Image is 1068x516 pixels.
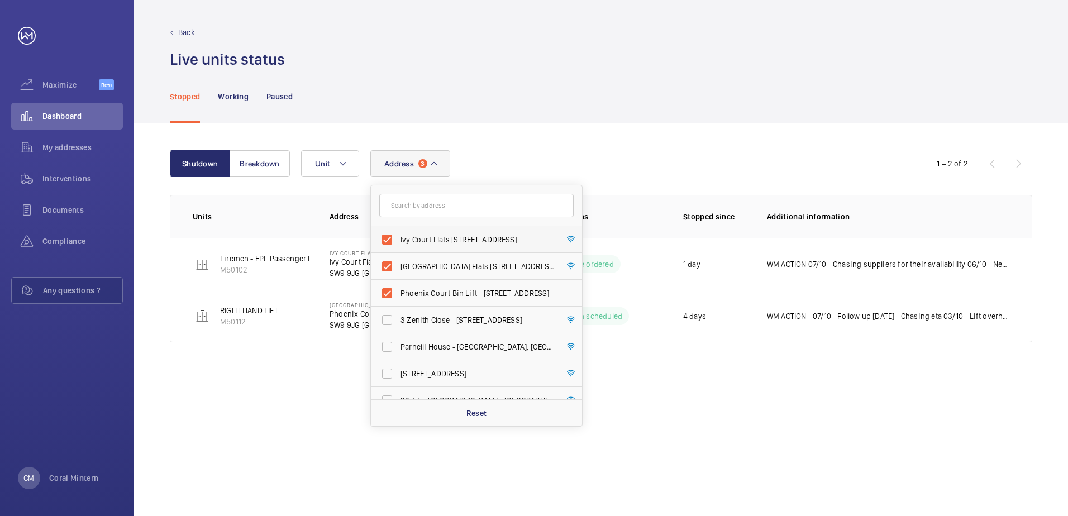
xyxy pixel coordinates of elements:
[220,264,359,275] p: M50102
[170,49,285,70] h1: Live units status
[683,259,700,270] p: 1 day
[220,253,359,264] p: Firemen - EPL Passenger Lift Flats 66-77
[301,150,359,177] button: Unit
[401,288,554,299] span: Phoenix Court Bin Lift - [STREET_ADDRESS]
[330,211,488,222] p: Address
[99,79,114,90] span: Beta
[683,211,749,222] p: Stopped since
[401,314,554,326] span: 3 Zenith Close - [STREET_ADDRESS]
[42,142,123,153] span: My addresses
[418,159,427,168] span: 3
[401,234,554,245] span: Ivy Court Flats [STREET_ADDRESS]
[401,395,554,406] span: 32-55 - [GEOGRAPHIC_DATA] - [GEOGRAPHIC_DATA]
[683,310,706,322] p: 4 days
[330,267,432,279] p: SW9 9JG [GEOGRAPHIC_DATA]
[193,211,312,222] p: Units
[466,408,487,419] p: Reset
[401,341,554,352] span: Parnelli House - [GEOGRAPHIC_DATA], [GEOGRAPHIC_DATA]
[266,91,293,102] p: Paused
[196,257,209,271] img: elevator.svg
[330,319,485,331] p: SW9 9JG [GEOGRAPHIC_DATA]
[315,159,330,168] span: Unit
[196,309,209,323] img: elevator.svg
[42,173,123,184] span: Interventions
[170,150,230,177] button: Shutdown
[330,302,485,308] p: [GEOGRAPHIC_DATA] Flats 1-65 - High Risk Building
[330,308,485,319] p: Phoenix Court Flats 1-65
[42,204,123,216] span: Documents
[220,316,278,327] p: M50112
[767,310,1009,322] p: WM ACTION - 07/10 - Follow up [DATE] - Chasing eta 03/10 - Lift overheating tech follow up required
[230,150,290,177] button: Breakdown
[178,27,195,38] p: Back
[42,236,123,247] span: Compliance
[43,285,122,296] span: Any questions ?
[330,256,432,267] p: Ivy Court Flats 66-77
[23,472,34,484] p: CM
[42,79,99,90] span: Maximize
[401,261,554,272] span: [GEOGRAPHIC_DATA] Flats [STREET_ADDRESS]
[384,159,414,168] span: Address
[218,91,248,102] p: Working
[937,158,968,169] div: 1 – 2 of 2
[370,150,450,177] button: Address3
[767,211,1009,222] p: Additional information
[401,368,554,379] span: [STREET_ADDRESS]
[220,305,278,316] p: RIGHT HAND LIFT
[767,259,1009,270] p: WM ACTION 07/10 - Chasing suppliers for their availability 06/10 - New positing switch required, ...
[379,194,574,217] input: Search by address
[42,111,123,122] span: Dashboard
[49,472,99,484] p: Coral Mintern
[170,91,200,102] p: Stopped
[330,250,432,256] p: Ivy Court Flats 66-77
